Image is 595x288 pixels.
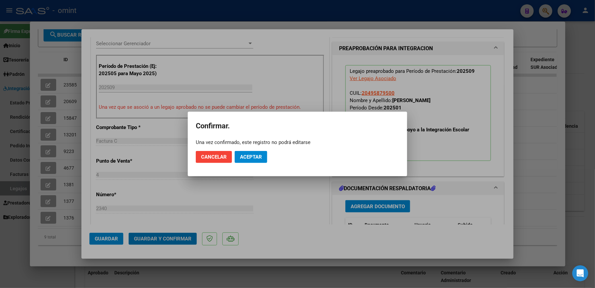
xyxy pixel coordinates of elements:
[240,154,262,160] span: Aceptar
[196,139,399,146] div: Una vez confirmado, este registro no podrá editarse
[572,265,588,281] div: Open Intercom Messenger
[235,151,267,163] button: Aceptar
[201,154,227,160] span: Cancelar
[196,151,232,163] button: Cancelar
[196,120,399,132] h2: Confirmar.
